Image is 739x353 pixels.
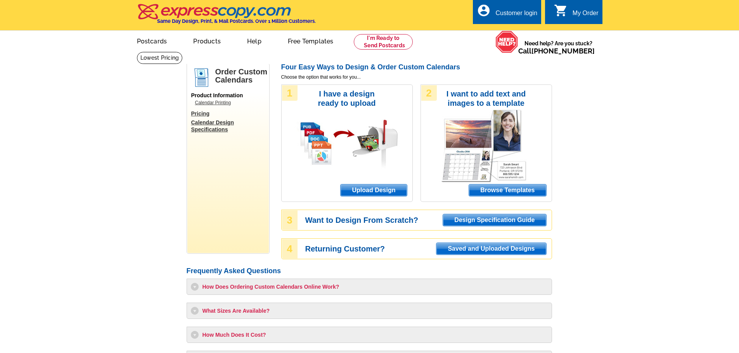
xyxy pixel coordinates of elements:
[191,119,269,133] a: Calendar Design Specifications
[518,40,599,55] span: Need help? Are you stuck?
[531,47,595,55] a: [PHONE_NUMBER]
[436,243,546,255] a: Saved and Uploaded Designs
[191,110,269,117] a: Pricing
[341,184,407,196] span: Upload Design
[282,210,298,230] div: 3
[181,31,233,50] a: Products
[495,31,518,53] img: help
[469,184,546,196] span: Browse Templates
[281,63,552,72] h2: Four Easy Ways to Design & Order Custom Calendars
[191,331,548,339] h3: How Much Does It Cost?
[443,214,546,226] span: Design Specification Guide
[340,184,407,196] a: Upload Design
[307,89,387,108] h3: I have a design ready to upload
[282,239,298,258] div: 4
[191,307,548,315] h3: What Sizes Are Available?
[125,31,180,50] a: Postcards
[518,47,595,55] span: Call
[443,214,546,226] a: Design Specification Guide
[305,245,551,252] h3: Returning Customer?
[573,10,599,21] div: My Order
[554,3,568,17] i: shopping_cart
[281,74,552,81] span: Choose the option that works for you...
[477,9,537,18] a: account_circle Customer login
[495,10,537,21] div: Customer login
[195,99,265,106] a: Calendar Printing
[554,9,599,18] a: shopping_cart My Order
[191,283,548,291] h3: How Does Ordering Custom Calendars Online Work?
[191,92,243,98] span: Product Information
[421,85,437,101] div: 2
[215,68,269,84] h1: Order Custom Calendars
[447,89,526,108] h3: I want to add text and images to a template
[235,31,274,50] a: Help
[477,3,491,17] i: account_circle
[191,68,211,87] img: calendars.png
[187,267,552,276] h2: Frequently Asked Questions
[282,85,298,101] div: 1
[157,18,316,24] h4: Same Day Design, Print, & Mail Postcards. Over 1 Million Customers.
[137,9,316,24] a: Same Day Design, Print, & Mail Postcards. Over 1 Million Customers.
[305,217,551,224] h3: Want to Design From Scratch?
[469,184,546,196] a: Browse Templates
[275,31,346,50] a: Free Templates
